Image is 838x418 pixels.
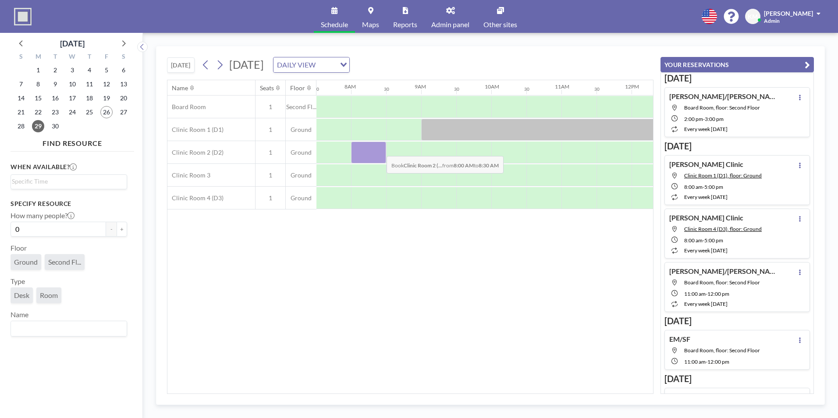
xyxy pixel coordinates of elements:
span: every week [DATE] [684,194,728,200]
div: Seats [260,84,274,92]
span: Second Fl... [48,258,81,266]
span: Saturday, September 6, 2025 [117,64,130,76]
span: 11:00 AM [684,290,706,297]
span: Board Room, floor: Second Floor [684,347,760,354]
span: - [706,358,707,365]
span: Sunday, September 21, 2025 [15,106,27,118]
span: Clinic Room 2 (D2) [167,149,224,156]
span: - [706,290,707,297]
span: Maps [362,21,379,28]
div: Search for option [273,57,349,72]
div: 30 [524,86,529,92]
span: Friday, September 19, 2025 [100,92,113,104]
span: Clinic Room 4 (D3) [167,194,224,202]
span: 5:00 PM [704,184,723,190]
div: 12PM [625,83,639,90]
div: Search for option [11,321,127,336]
div: 30 [314,86,319,92]
div: Search for option [11,175,127,188]
div: W [64,52,81,63]
span: Tuesday, September 9, 2025 [49,78,61,90]
span: Ground [286,126,316,134]
span: 1 [256,103,285,111]
span: Thursday, September 4, 2025 [83,64,96,76]
span: Board Room [167,103,206,111]
div: 9AM [415,83,426,90]
div: 8AM [344,83,356,90]
span: Clinic Room 1 (D1), floor: Ground [684,172,762,179]
span: Monday, September 8, 2025 [32,78,44,90]
span: Wednesday, September 3, 2025 [66,64,78,76]
span: 5:00 PM [704,237,723,244]
span: Board Room, floor: Second Floor [684,104,760,111]
h3: Specify resource [11,200,127,208]
input: Search for option [318,59,335,71]
div: 30 [594,86,600,92]
span: [DATE] [229,58,264,71]
span: Sunday, September 7, 2025 [15,78,27,90]
button: + [117,222,127,237]
span: Schedule [321,21,348,28]
span: Ground [286,171,316,179]
b: 8:30 AM [479,162,499,169]
span: Thursday, September 18, 2025 [83,92,96,104]
span: Wednesday, September 17, 2025 [66,92,78,104]
div: 30 [454,86,459,92]
div: Name [172,84,188,92]
span: Thursday, September 11, 2025 [83,78,96,90]
span: 2:00 PM [684,116,703,122]
input: Search for option [12,323,122,334]
span: Admin [764,18,780,24]
div: F [98,52,115,63]
h4: [PERSON_NAME]/[PERSON_NAME] [669,267,779,276]
span: 1 [256,194,285,202]
span: Room [40,291,58,300]
h4: [PERSON_NAME]/[PERSON_NAME] [669,92,779,101]
button: YOUR RESERVATIONS [660,57,814,72]
span: Board Room, floor: Second Floor [684,279,760,286]
span: Tuesday, September 30, 2025 [49,120,61,132]
span: [PERSON_NAME] [764,10,813,17]
label: How many people? [11,211,75,220]
span: Other sites [483,21,517,28]
span: KM [748,13,758,21]
button: [DATE] [167,57,195,73]
div: 30 [384,86,389,92]
span: Saturday, September 27, 2025 [117,106,130,118]
span: Second Fl... [286,103,316,111]
button: - [106,222,117,237]
h3: [DATE] [664,373,810,384]
div: S [115,52,132,63]
h4: [PERSON_NAME]/[PERSON_NAME] [669,393,779,401]
span: - [703,116,705,122]
span: Tuesday, September 16, 2025 [49,92,61,104]
span: Sunday, September 28, 2025 [15,120,27,132]
span: Reports [393,21,417,28]
div: 10AM [485,83,499,90]
img: organization-logo [14,8,32,25]
span: Desk [14,291,29,300]
span: 11:00 AM [684,358,706,365]
span: Tuesday, September 2, 2025 [49,64,61,76]
div: Floor [290,84,305,92]
div: S [13,52,30,63]
span: 12:00 PM [707,358,729,365]
span: Saturday, September 13, 2025 [117,78,130,90]
h3: [DATE] [664,141,810,152]
span: 3:00 PM [705,116,724,122]
span: Admin panel [431,21,469,28]
h4: [PERSON_NAME] Clinic [669,213,743,222]
h4: FIND RESOURCE [11,135,134,148]
div: [DATE] [60,37,85,50]
span: Clinic Room 1 (D1) [167,126,224,134]
span: DAILY VIEW [275,59,317,71]
span: Sunday, September 14, 2025 [15,92,27,104]
span: Friday, September 26, 2025 [100,106,113,118]
b: 8:00 AM [454,162,474,169]
label: Floor [11,244,27,252]
span: Friday, September 5, 2025 [100,64,113,76]
span: 8:00 AM [684,184,703,190]
span: - [703,184,704,190]
label: Name [11,310,28,319]
span: every week [DATE] [684,126,728,132]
